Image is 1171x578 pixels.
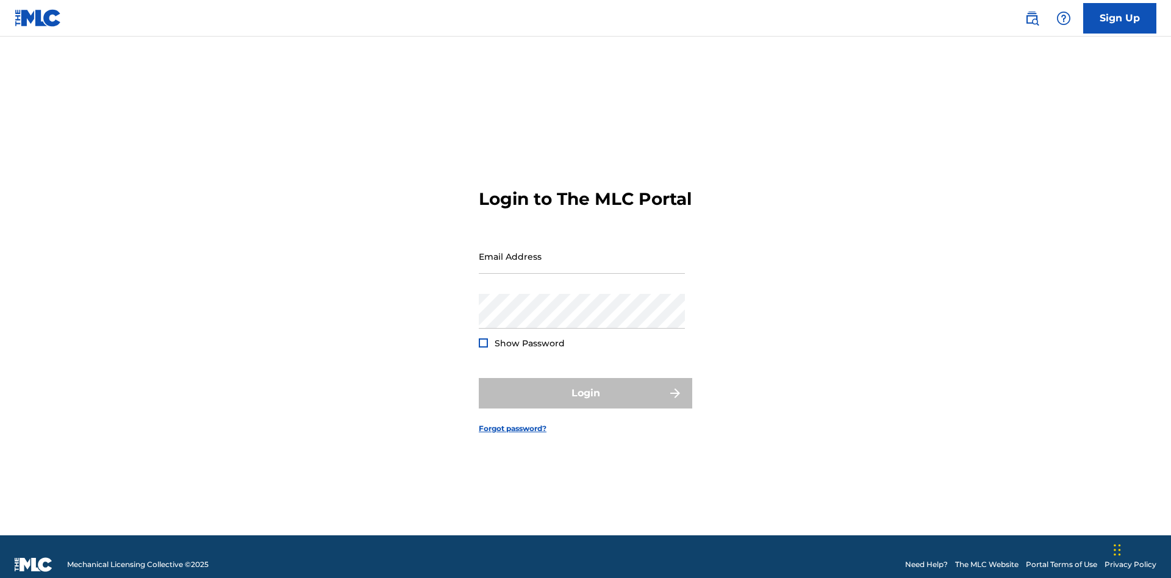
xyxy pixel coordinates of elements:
[1026,559,1097,570] a: Portal Terms of Use
[1056,11,1071,26] img: help
[1110,519,1171,578] iframe: Chat Widget
[1114,532,1121,568] div: Drag
[1105,559,1156,570] a: Privacy Policy
[495,338,565,349] span: Show Password
[905,559,948,570] a: Need Help?
[15,9,62,27] img: MLC Logo
[1083,3,1156,34] a: Sign Up
[1051,6,1076,30] div: Help
[1020,6,1044,30] a: Public Search
[479,188,692,210] h3: Login to The MLC Portal
[15,557,52,572] img: logo
[1025,11,1039,26] img: search
[955,559,1019,570] a: The MLC Website
[479,423,546,434] a: Forgot password?
[67,559,209,570] span: Mechanical Licensing Collective © 2025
